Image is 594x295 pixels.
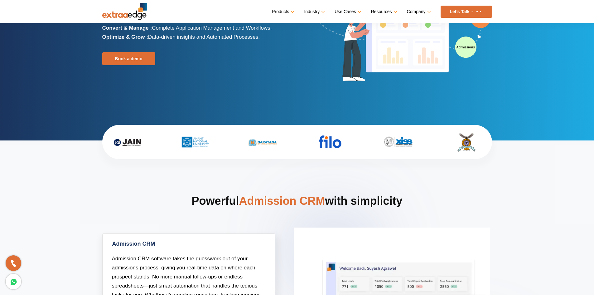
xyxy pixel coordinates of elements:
[102,194,492,234] h2: Powerful with simplicity
[335,7,360,16] a: Use Cases
[102,25,152,31] b: Convert & Manage :
[239,194,325,207] span: Admission CRM
[304,7,324,16] a: Industry
[103,234,275,254] a: Admission CRM
[272,7,293,16] a: Products
[102,34,148,40] b: Optimize & Grow :
[407,7,430,16] a: Company
[102,52,155,65] a: Book a demo
[441,6,492,18] a: Let’s Talk
[371,7,396,16] a: Resources
[152,25,272,31] span: Complete Application Management and Workflows.
[148,34,260,40] span: Data-driven insights and Automated Processes.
